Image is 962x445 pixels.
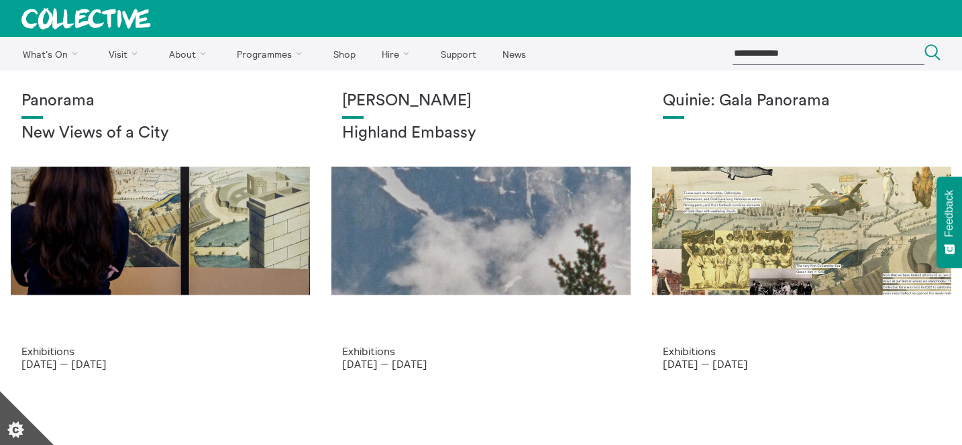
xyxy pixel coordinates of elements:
a: Shop [321,37,367,70]
p: Exhibitions [21,345,299,357]
h1: Quinie: Gala Panorama [663,92,941,111]
p: [DATE] — [DATE] [21,358,299,370]
a: Solar wheels 17 [PERSON_NAME] Highland Embassy Exhibitions [DATE] — [DATE] [321,70,641,391]
h1: [PERSON_NAME] [342,92,620,111]
span: Feedback [943,190,955,237]
a: Support [429,37,488,70]
a: Hire [370,37,427,70]
a: News [490,37,537,70]
a: Josie Vallely Quinie: Gala Panorama Exhibitions [DATE] — [DATE] [641,70,962,391]
p: Exhibitions [342,345,620,357]
p: [DATE] — [DATE] [663,358,941,370]
h1: Panorama [21,92,299,111]
a: What's On [11,37,95,70]
h2: New Views of a City [21,124,299,143]
button: Feedback - Show survey [937,177,962,268]
p: [DATE] — [DATE] [342,358,620,370]
a: Programmes [225,37,319,70]
a: About [157,37,223,70]
a: Visit [97,37,155,70]
p: Exhibitions [663,345,941,357]
h2: Highland Embassy [342,124,620,143]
